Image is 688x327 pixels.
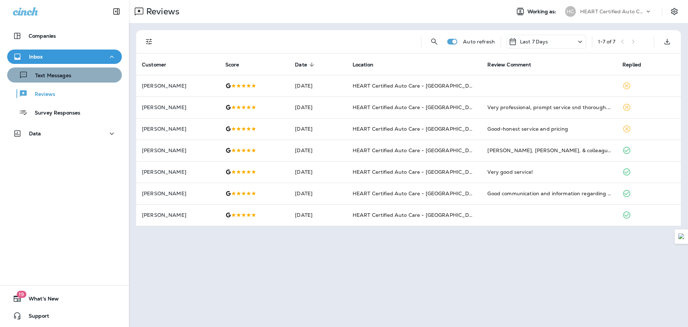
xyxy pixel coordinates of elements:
[28,110,80,117] p: Survey Responses
[678,233,685,240] img: Detect Auto
[29,54,43,60] p: Inbox
[142,212,214,218] p: [PERSON_NAME]
[668,5,681,18] button: Settings
[142,126,214,132] p: [PERSON_NAME]
[353,83,481,89] span: HEART Certified Auto Care - [GEOGRAPHIC_DATA]
[353,169,481,175] span: HEART Certified Auto Care - [GEOGRAPHIC_DATA]
[427,34,441,49] button: Search Reviews
[289,183,347,204] td: [DATE]
[142,34,156,49] button: Filters
[487,168,611,176] div: Very good service!
[28,91,55,98] p: Reviews
[7,105,122,120] button: Survey Responses
[660,34,674,49] button: Export as CSV
[29,131,41,136] p: Data
[527,9,558,15] span: Working as:
[622,62,641,68] span: Replied
[353,212,481,218] span: HEART Certified Auto Care - [GEOGRAPHIC_DATA]
[142,62,166,68] span: Customer
[21,313,49,322] span: Support
[7,309,122,323] button: Support
[353,104,481,111] span: HEART Certified Auto Care - [GEOGRAPHIC_DATA]
[7,29,122,43] button: Companies
[142,148,214,153] p: [PERSON_NAME]
[520,39,548,45] p: Last 7 Days
[598,39,615,45] div: 1 - 7 of 7
[353,147,481,154] span: HEART Certified Auto Care - [GEOGRAPHIC_DATA]
[487,147,611,154] div: Armando, Jaime, & colleague Mechanic are thoroughly competent, professional & polite. Great to ha...
[28,73,71,79] p: Text Messages
[142,169,214,175] p: [PERSON_NAME]
[580,9,645,14] p: HEART Certified Auto Care
[142,104,214,110] p: [PERSON_NAME]
[487,190,611,197] div: Good communication and information regarding quotes for future needs. Didn’t wait long for oil an...
[289,161,347,183] td: [DATE]
[487,125,611,132] div: Good-honest service and pricing
[295,62,307,68] span: Date
[353,126,481,132] span: HEART Certified Auto Care - [GEOGRAPHIC_DATA]
[289,140,347,161] td: [DATE]
[353,190,481,197] span: HEART Certified Auto Care - [GEOGRAPHIC_DATA]
[353,62,373,68] span: Location
[463,39,495,45] p: Auto refresh
[142,191,214,196] p: [PERSON_NAME]
[16,291,26,298] span: 19
[142,83,214,89] p: [PERSON_NAME]
[225,61,249,68] span: Score
[143,6,180,17] p: Reviews
[7,126,122,141] button: Data
[142,61,176,68] span: Customer
[353,61,383,68] span: Location
[7,67,122,83] button: Text Messages
[21,296,59,304] span: What's New
[106,4,126,19] button: Collapse Sidebar
[289,97,347,118] td: [DATE]
[7,86,122,101] button: Reviews
[225,62,239,68] span: Score
[622,61,650,68] span: Replied
[289,118,347,140] td: [DATE]
[487,62,531,68] span: Review Comment
[289,204,347,226] td: [DATE]
[487,61,540,68] span: Review Comment
[7,291,122,306] button: 19What's New
[289,75,347,97] td: [DATE]
[29,33,56,39] p: Companies
[565,6,576,17] div: HC
[7,50,122,64] button: Inbox
[487,104,611,111] div: Very professional, prompt service snd thorough. So happy I found them!
[295,61,316,68] span: Date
